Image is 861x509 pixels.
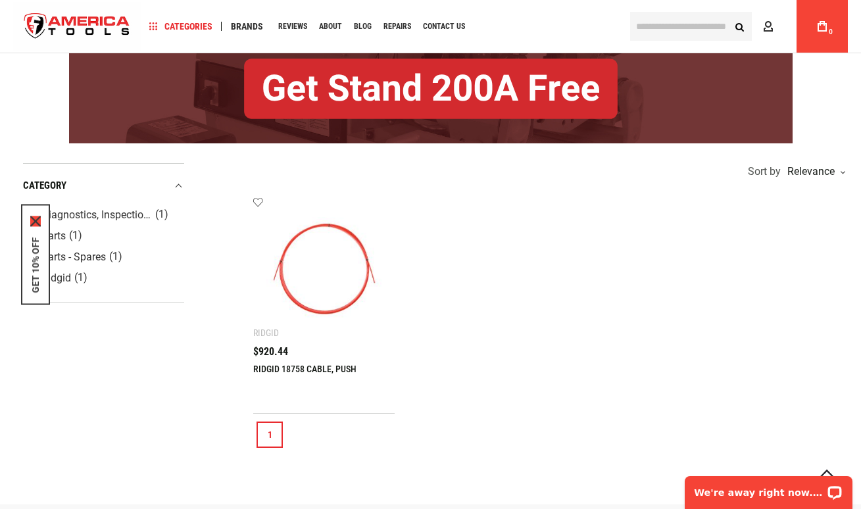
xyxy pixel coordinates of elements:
span: Repairs [383,22,411,30]
span: Categories [149,22,212,31]
a: store logo [13,2,141,51]
a: Reviews [272,18,313,36]
div: Product Filters [23,163,184,303]
div: Relevance [784,166,845,177]
span: Ridgid [41,272,71,284]
a: Diagnostics, Inspection & Locating (1) [23,208,181,222]
span: (1) [155,209,168,220]
span: Sort by [748,166,781,177]
span: (1) [69,230,82,241]
a: Contact Us [417,18,471,36]
span: Brands [231,22,263,31]
a: Parts (1) [23,229,181,243]
span: (1) [109,251,122,262]
span: Diagnostics, Inspection & Locating [41,209,152,221]
span: Parts - Spares [41,251,106,263]
span: Blog [354,22,372,30]
span: (1) [74,272,87,283]
span: 0 [829,28,833,36]
img: RIDGID 18758 CABLE, PUSH [266,210,381,325]
span: Reviews [278,22,307,30]
a: Repairs [378,18,417,36]
a: About [313,18,348,36]
span: Contact Us [423,22,465,30]
a: Ridgid (1) [23,271,181,285]
button: Close [30,216,41,227]
span: $920.44 [253,347,288,357]
img: America Tools [13,2,141,51]
div: Ridgid [253,327,279,338]
a: Parts - Spares (1) [23,250,181,264]
div: category [23,177,184,195]
a: Brands [225,18,269,36]
iframe: LiveChat chat widget [676,468,861,509]
span: About [319,22,342,30]
button: GET 10% OFF [30,237,41,293]
a: Blog [348,18,378,36]
button: Search [727,14,752,39]
span: Parts [41,230,66,242]
svg: close icon [30,216,41,227]
a: Categories [143,18,218,36]
a: RIDGID 18758 CABLE, PUSH [253,364,357,374]
a: 1 [257,422,283,448]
